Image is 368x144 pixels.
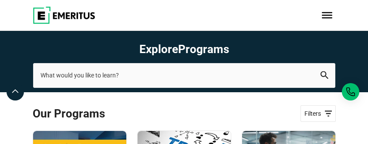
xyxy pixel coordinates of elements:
input: search-page [33,63,335,87]
span: Our Programs [33,107,184,121]
span: Filters [304,109,332,118]
button: search [321,71,328,80]
button: Toggle Menu [322,12,332,18]
a: search [321,72,328,80]
a: Filters [300,105,336,122]
h1: Explore [33,42,335,57]
span: Programs [178,43,229,56]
